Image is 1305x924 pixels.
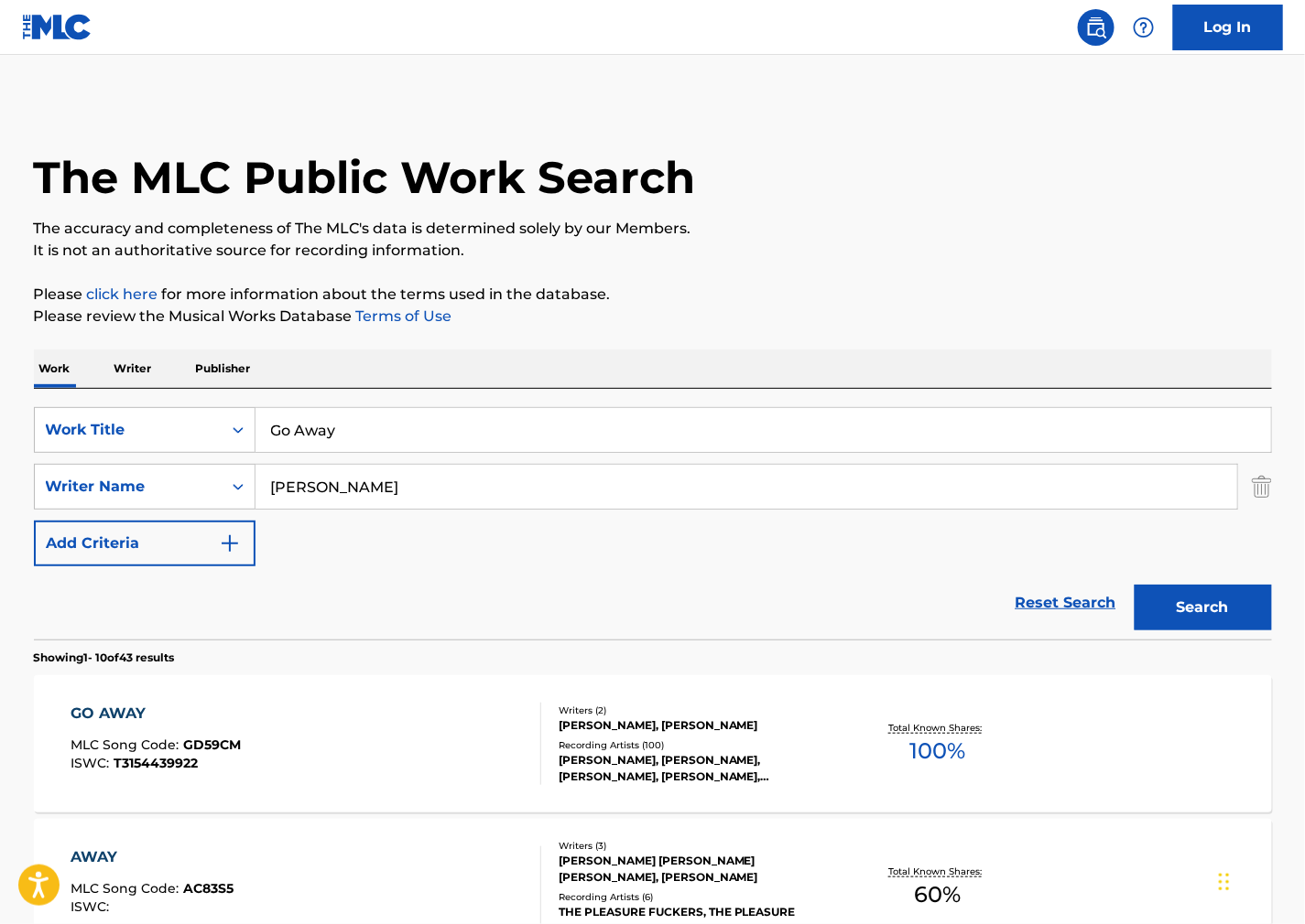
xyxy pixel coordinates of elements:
[22,14,92,40] img: MLC Logo
[46,419,211,441] div: Work Title
[1219,854,1230,909] div: Drag
[71,898,114,915] span: ISWC :
[219,532,241,554] img: 9d2ae6d4665cec9f34b9.svg
[71,703,241,725] div: GO AWAY
[109,349,158,388] p: Writer
[353,307,452,325] a: Terms of Use
[46,476,211,498] div: Writer Name
[34,240,1272,262] p: It is not an authoritative source for recording information.
[34,675,1272,812] a: GO AWAYMLC Song Code:GD59CMISWC:T3154439922Writers (2)[PERSON_NAME], [PERSON_NAME]Recording Artis...
[34,650,175,666] p: Showing 1 - 10 of 43 results
[889,865,987,878] p: Total Known Shares:
[559,839,835,853] div: Writers ( 3 )
[559,738,835,752] div: Recording Artists ( 100 )
[1126,9,1162,46] div: Help
[34,407,1272,639] form: Search Form
[71,755,114,771] span: ISWC :
[190,349,256,388] p: Publisher
[559,704,835,717] div: Writers ( 2 )
[183,736,241,753] span: GD59CM
[559,853,835,886] div: [PERSON_NAME] [PERSON_NAME] [PERSON_NAME], [PERSON_NAME]
[34,306,1272,328] p: Please review the Musical Works Database
[559,717,835,734] div: [PERSON_NAME], [PERSON_NAME]
[71,880,183,897] span: MLC Song Code :
[889,721,987,735] p: Total Known Shares:
[1085,16,1107,38] img: search
[915,878,962,911] span: 60 %
[1078,9,1115,46] a: Public Search
[1133,16,1155,38] img: help
[1213,836,1305,924] iframe: Chat Widget
[1135,585,1272,630] button: Search
[34,150,696,205] h1: The MLC Public Work Search
[34,349,76,388] p: Work
[183,880,234,897] span: AC83S5
[34,521,256,566] button: Add Criteria
[1252,464,1272,510] img: Delete Criterion
[559,752,835,785] div: [PERSON_NAME], [PERSON_NAME], [PERSON_NAME], [PERSON_NAME], [PERSON_NAME]
[71,846,234,868] div: AWAY
[34,218,1272,240] p: The accuracy and completeness of The MLC's data is determined solely by our Members.
[114,755,198,771] span: T3154439922
[71,736,183,753] span: MLC Song Code :
[1006,583,1126,623] a: Reset Search
[559,890,835,904] div: Recording Artists ( 6 )
[1173,5,1283,50] a: Log In
[910,735,966,768] span: 100 %
[34,284,1272,306] p: Please for more information about the terms used in the database.
[87,285,158,303] a: click here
